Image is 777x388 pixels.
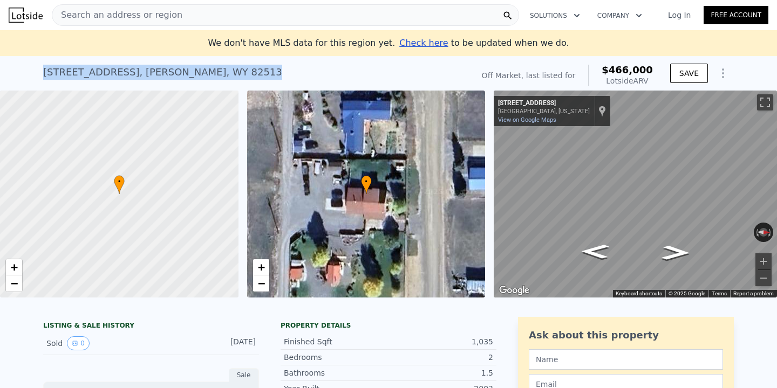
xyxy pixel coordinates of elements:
button: Zoom out [755,270,772,286]
a: Log In [655,10,704,20]
div: [GEOGRAPHIC_DATA], [US_STATE] [498,108,590,115]
span: − [11,276,18,290]
span: © 2025 Google [669,290,705,296]
span: + [257,260,264,274]
div: Ask about this property [529,328,723,343]
button: Rotate counterclockwise [754,223,760,242]
path: Go South, Washakie St [569,241,621,262]
a: Zoom in [6,259,22,275]
a: Open this area in Google Maps (opens a new window) [496,283,532,297]
a: Terms [712,290,727,296]
div: Lotside ARV [602,75,653,86]
div: Finished Sqft [284,336,388,347]
div: Bathrooms [284,368,388,378]
button: View historical data [67,336,90,350]
div: Sold [46,336,142,350]
a: View on Google Maps [498,116,556,123]
div: 1,035 [388,336,493,347]
div: Map [494,91,777,297]
div: • [361,175,372,194]
div: [STREET_ADDRESS] [498,99,590,108]
button: Company [589,6,651,25]
path: Go North, Washakie St [650,242,702,263]
button: Zoom in [755,253,772,269]
button: Toggle fullscreen view [757,94,773,110]
span: Check here [399,38,448,48]
a: Free Account [704,6,768,24]
div: [STREET_ADDRESS] , [PERSON_NAME] , WY 82513 [43,65,282,80]
div: 1.5 [388,368,493,378]
div: We don't have MLS data for this region yet. [208,37,569,50]
button: Keyboard shortcuts [616,290,662,297]
button: Solutions [521,6,589,25]
a: Zoom out [6,275,22,292]
div: Bedrooms [284,352,388,363]
div: • [114,175,125,194]
input: Name [529,349,723,370]
button: Rotate clockwise [768,223,774,242]
a: Zoom in [253,259,269,275]
div: [DATE] [208,336,256,350]
span: • [361,177,372,186]
span: • [114,177,125,186]
a: Show location on map [598,105,606,117]
div: Property details [281,321,496,330]
a: Report a problem [733,290,774,296]
div: 2 [388,352,493,363]
span: + [11,260,18,274]
div: LISTING & SALE HISTORY [43,321,259,332]
button: Show Options [712,63,734,84]
img: Lotside [9,8,43,23]
span: − [257,276,264,290]
div: Off Market, last listed for [482,70,576,81]
img: Google [496,283,532,297]
a: Zoom out [253,275,269,292]
div: Street View [494,91,777,297]
div: to be updated when we do. [399,37,569,50]
span: $466,000 [602,64,653,75]
div: Sale [229,368,259,382]
button: SAVE [670,64,708,83]
button: Reset the view [754,228,774,237]
span: Search an address or region [52,9,182,22]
